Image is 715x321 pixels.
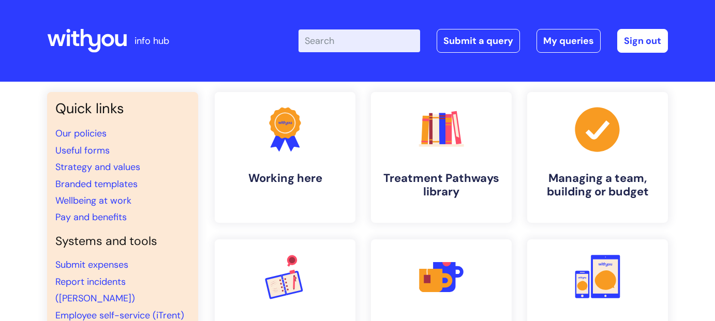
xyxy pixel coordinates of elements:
a: Useful forms [55,144,110,157]
a: Pay and benefits [55,211,127,223]
h4: Systems and tools [55,234,190,249]
a: Submit expenses [55,258,128,271]
a: Submit a query [437,29,520,53]
div: | - [299,29,668,53]
a: Our policies [55,127,107,140]
a: Wellbeing at work [55,194,131,207]
h4: Working here [223,172,347,185]
a: Branded templates [55,178,138,190]
input: Search [299,29,420,52]
h4: Treatment Pathways library [379,172,503,199]
a: Report incidents ([PERSON_NAME]) [55,276,135,304]
a: Strategy and values [55,161,140,173]
h3: Quick links [55,100,190,117]
a: Working here [215,92,355,223]
a: My queries [537,29,601,53]
h4: Managing a team, building or budget [535,172,660,199]
a: Managing a team, building or budget [527,92,668,223]
p: info hub [135,33,169,49]
a: Sign out [617,29,668,53]
a: Treatment Pathways library [371,92,512,223]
